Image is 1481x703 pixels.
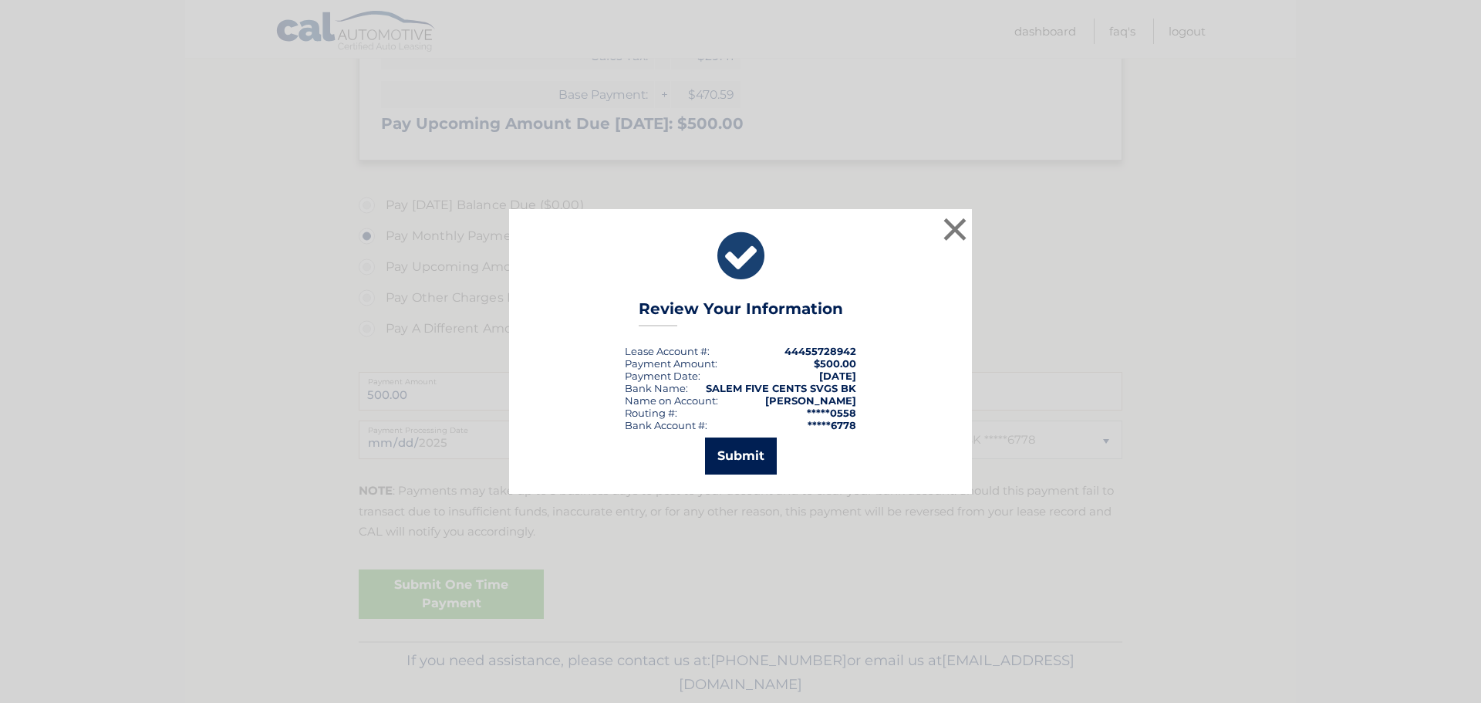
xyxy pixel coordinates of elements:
[814,357,856,370] span: $500.00
[819,370,856,382] span: [DATE]
[705,438,777,475] button: Submit
[706,382,856,394] strong: SALEM FIVE CENTS SVGS BK
[639,299,843,326] h3: Review Your Information
[625,345,710,357] div: Lease Account #:
[625,407,677,419] div: Routing #:
[625,419,707,431] div: Bank Account #:
[765,394,856,407] strong: [PERSON_NAME]
[625,394,718,407] div: Name on Account:
[784,345,856,357] strong: 44455728942
[625,382,688,394] div: Bank Name:
[625,370,698,382] span: Payment Date
[940,214,970,245] button: ×
[625,370,700,382] div: :
[625,357,717,370] div: Payment Amount:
